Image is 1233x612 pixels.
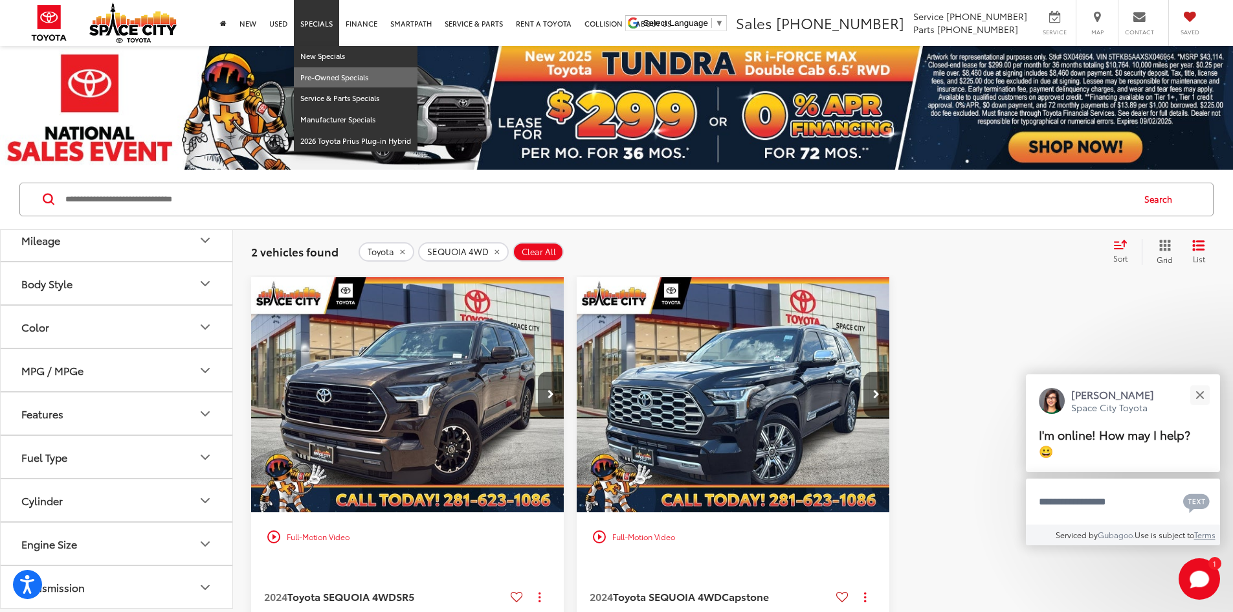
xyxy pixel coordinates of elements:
span: Use is subject to [1135,529,1194,540]
span: Toyota SEQUOIA 4WD [613,589,722,604]
span: SR5 [396,589,414,604]
div: 2024 Toyota SEQUOIA 4WD SR5 0 [250,277,565,512]
span: 1 [1213,560,1216,566]
button: Clear All [513,242,564,262]
div: MPG / MPGe [21,364,83,376]
div: Features [197,406,213,422]
p: Space City Toyota [1071,402,1154,414]
a: Select Language​ [643,18,724,28]
div: 2024 Toyota SEQUOIA 4WD Capstone 0 [576,277,891,512]
span: ▼ [715,18,724,28]
div: Body Style [197,276,213,291]
div: Features [21,407,63,420]
a: 2024 Toyota SEQUOIA 4WD SR5 HYBRID2024 Toyota SEQUOIA 4WD SR5 HYBRID2024 Toyota SEQUOIA 4WD SR5 H... [250,277,565,512]
span: List [1192,253,1205,264]
a: Pre-Owned Specials [294,67,417,89]
span: Toyota SEQUOIA 4WD [287,589,396,604]
span: SEQUOIA 4WD [427,247,489,257]
div: Engine Size [21,538,77,550]
a: Terms [1194,529,1216,540]
span: Grid [1157,254,1173,265]
div: Color [21,321,49,333]
div: Engine Size [197,536,213,552]
span: Toyota [368,247,394,257]
button: Chat with SMS [1179,487,1214,516]
button: Actions [528,585,551,608]
span: I'm online! How may I help? 😀 [1039,426,1190,459]
button: remove Toyota [359,242,414,262]
span: Capstone [722,589,769,604]
button: MPG / MPGeMPG / MPGe [1,349,234,391]
span: [PHONE_NUMBER] [776,12,904,33]
textarea: Type your message [1026,479,1220,525]
span: Serviced by [1056,529,1098,540]
button: Grid View [1142,239,1183,265]
button: ColorColor [1,306,234,348]
div: Mileage [197,232,213,248]
a: Manufacturer Specials [294,109,417,131]
span: Service [913,10,944,23]
button: Next image [538,372,564,417]
button: List View [1183,239,1215,265]
span: Saved [1175,28,1204,36]
div: MPG / MPGe [197,363,213,378]
span: Sales [736,12,772,33]
button: Next image [863,372,889,417]
span: [PHONE_NUMBER] [946,10,1027,23]
span: Select Language [643,18,708,28]
p: [PERSON_NAME] [1071,387,1154,402]
button: Engine SizeEngine Size [1,523,234,565]
button: Select sort value [1107,239,1142,265]
span: 2024 [590,589,613,604]
div: Fuel Type [197,449,213,465]
button: remove SEQUOIA%204WD [418,242,509,262]
a: 2024Toyota SEQUOIA 4WDCapstone [590,589,831,604]
div: Close[PERSON_NAME]Space City ToyotaI'm online! How may I help? 😀Type your messageChat with SMSSen... [1026,374,1220,545]
span: dropdown dots [864,592,866,602]
span: dropdown dots [539,592,540,602]
button: Search [1132,183,1191,216]
div: Transmission [21,581,85,593]
svg: Start Chat [1179,558,1220,600]
a: 2024Toyota SEQUOIA 4WDSR5 [264,589,505,604]
span: Parts [913,23,935,36]
div: Cylinder [21,494,63,506]
span: Contact [1125,28,1154,36]
div: Body Style [21,277,72,289]
span: Map [1083,28,1111,36]
span: 2 vehicles found [251,244,339,259]
svg: Text [1183,492,1210,513]
img: 2024 Toyota SEQUOIA 4WD CAPSTONE HYBRID [576,277,891,514]
button: MileageMileage [1,219,234,261]
div: Fuel Type [21,451,67,463]
button: Toggle Chat Window [1179,558,1220,600]
img: Space City Toyota [89,3,177,43]
span: 2024 [264,589,287,604]
span: [PHONE_NUMBER] [937,23,1018,36]
a: Service & Parts Specials [294,88,417,109]
span: Service [1040,28,1069,36]
input: Search by Make, Model, or Keyword [64,184,1132,215]
a: 2026 Toyota Prius Plug-in Hybrid [294,131,417,152]
span: Sort [1113,253,1127,264]
a: 2024 Toyota SEQUOIA 4WD CAPSTONE HYBRID2024 Toyota SEQUOIA 4WD CAPSTONE HYBRID2024 Toyota SEQUOIA... [576,277,891,512]
span: Clear All [522,247,556,257]
a: Gubagoo. [1098,529,1135,540]
div: Mileage [21,234,60,246]
div: Color [197,319,213,335]
button: FeaturesFeatures [1,392,234,435]
span: ​ [711,18,712,28]
button: Body StyleBody Style [1,262,234,304]
img: 2024 Toyota SEQUOIA 4WD SR5 HYBRID [250,277,565,514]
div: Cylinder [197,493,213,508]
button: Fuel TypeFuel Type [1,436,234,478]
button: TransmissionTransmission [1,566,234,608]
button: Actions [854,585,876,608]
button: CylinderCylinder [1,479,234,521]
a: New Specials [294,46,417,67]
div: Transmission [197,580,213,595]
button: Close [1186,381,1214,409]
